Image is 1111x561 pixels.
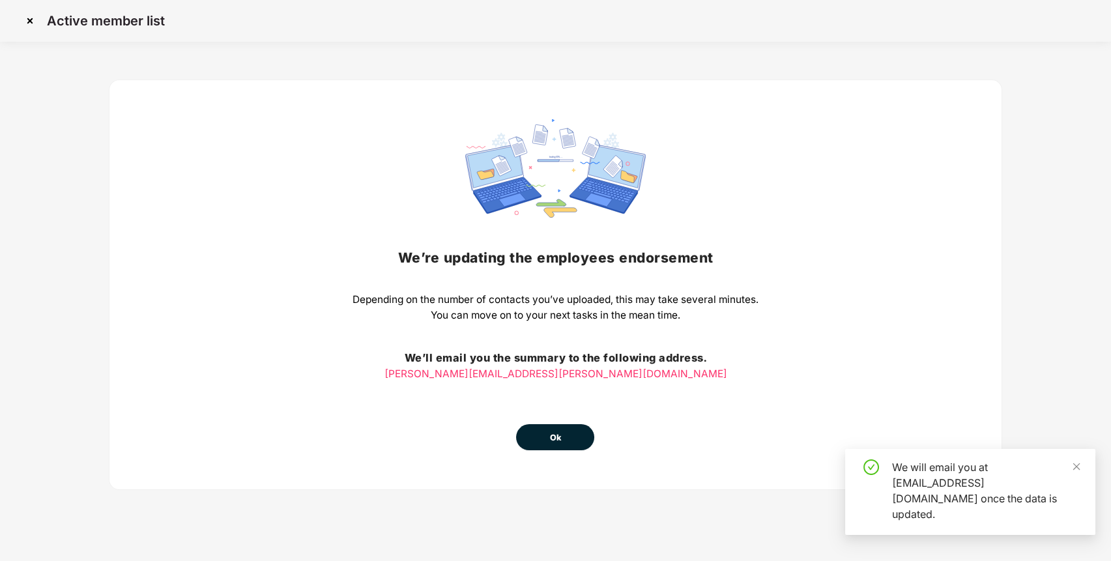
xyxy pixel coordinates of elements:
img: svg+xml;base64,PHN2ZyBpZD0iQ3Jvc3MtMzJ4MzIiIHhtbG5zPSJodHRwOi8vd3d3LnczLm9yZy8yMDAwL3N2ZyIgd2lkdG... [20,10,40,31]
div: We will email you at [EMAIL_ADDRESS][DOMAIN_NAME] once the data is updated. [892,459,1080,522]
button: Ok [516,424,594,450]
span: close [1072,462,1081,471]
h3: We’ll email you the summary to the following address. [353,350,758,367]
span: check-circle [863,459,879,475]
h2: We’re updating the employees endorsement [353,247,758,268]
p: [PERSON_NAME][EMAIL_ADDRESS][PERSON_NAME][DOMAIN_NAME] [353,366,758,382]
p: You can move on to your next tasks in the mean time. [353,308,758,323]
span: Ok [549,431,561,444]
img: svg+xml;base64,PHN2ZyBpZD0iRGF0YV9zeW5jaW5nIiB4bWxucz0iaHR0cDovL3d3dy53My5vcmcvMjAwMC9zdmciIHdpZH... [465,119,645,218]
p: Active member list [47,13,165,29]
p: Depending on the number of contacts you’ve uploaded, this may take several minutes. [353,292,758,308]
